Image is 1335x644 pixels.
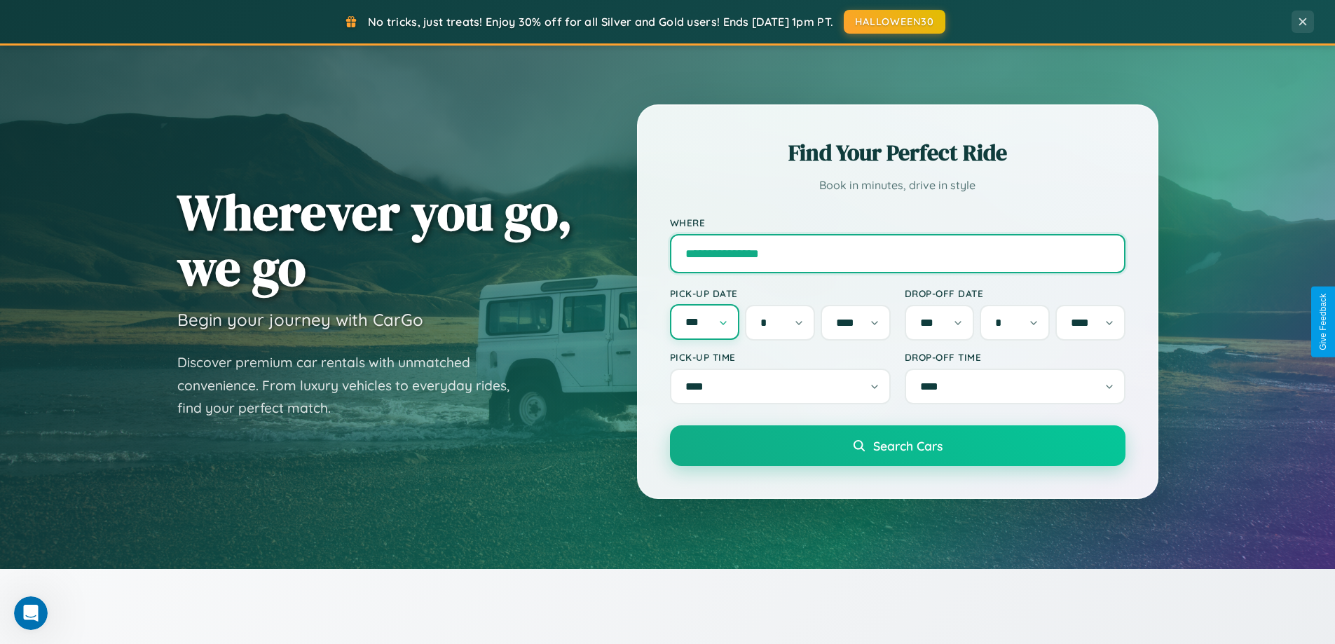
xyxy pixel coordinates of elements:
[177,184,573,295] h1: Wherever you go, we go
[177,351,528,420] p: Discover premium car rentals with unmatched convenience. From luxury vehicles to everyday rides, ...
[670,287,891,299] label: Pick-up Date
[670,351,891,363] label: Pick-up Time
[1318,294,1328,350] div: Give Feedback
[14,596,48,630] iframe: Intercom live chat
[177,309,423,330] h3: Begin your journey with CarGo
[873,438,943,453] span: Search Cars
[670,175,1125,196] p: Book in minutes, drive in style
[368,15,833,29] span: No tricks, just treats! Enjoy 30% off for all Silver and Gold users! Ends [DATE] 1pm PT.
[844,10,945,34] button: HALLOWEEN30
[905,351,1125,363] label: Drop-off Time
[905,287,1125,299] label: Drop-off Date
[670,137,1125,168] h2: Find Your Perfect Ride
[670,425,1125,466] button: Search Cars
[670,217,1125,228] label: Where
